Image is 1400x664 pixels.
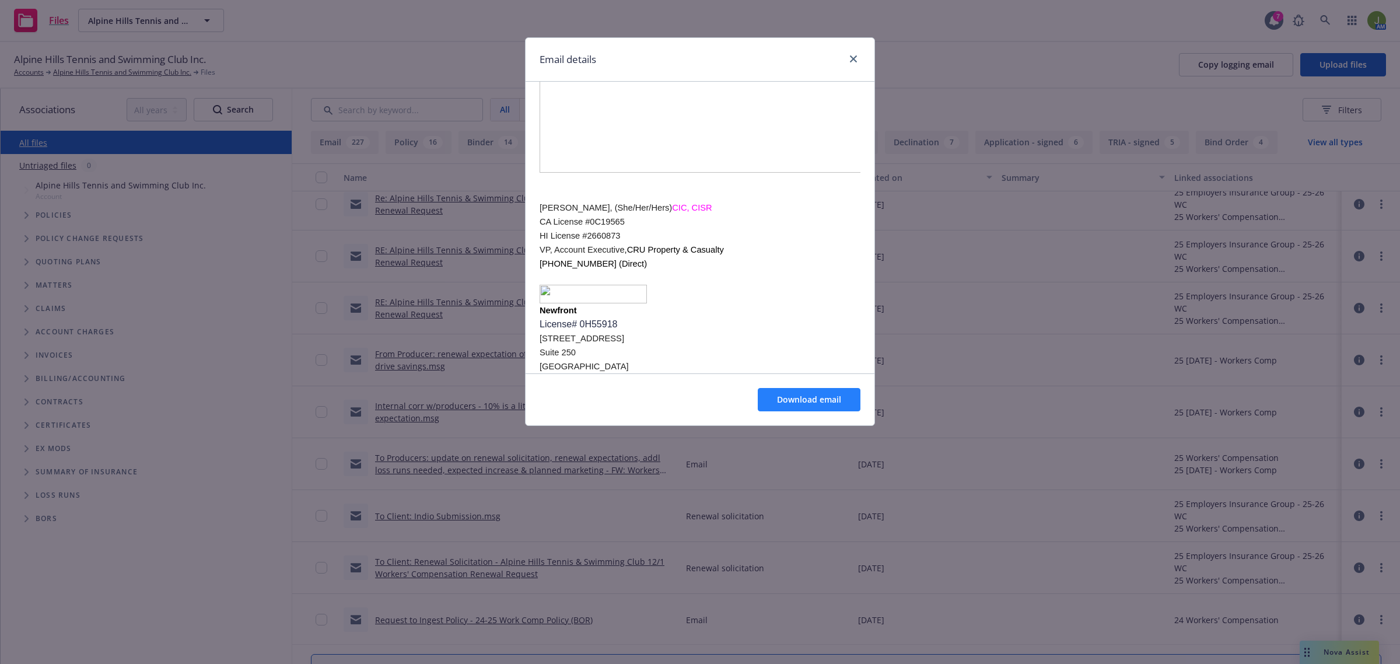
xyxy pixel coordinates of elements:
[540,285,647,303] img: image005.png@01DC2D99.128A6C20
[540,348,576,357] span: Suite 250
[777,394,841,405] span: Download email
[540,334,624,343] span: [STREET_ADDRESS]
[540,319,617,329] span: License# 0H55918
[846,52,860,66] a: close
[672,203,712,212] span: CIC, CISR
[540,52,596,67] h1: Email details
[540,231,621,240] span: HI License #2660873
[625,245,627,254] span: ,
[627,245,724,254] span: CRU Property & Casualty
[540,306,577,315] span: Newfront
[540,259,647,268] span: [PHONE_NUMBER] (Direct)
[540,217,625,226] span: CA License #0C19565
[758,388,860,411] button: Download email
[540,362,629,371] span: [GEOGRAPHIC_DATA]
[540,245,625,254] span: VP, Account Executive
[540,203,672,212] span: [PERSON_NAME], (She/Her/Hers)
